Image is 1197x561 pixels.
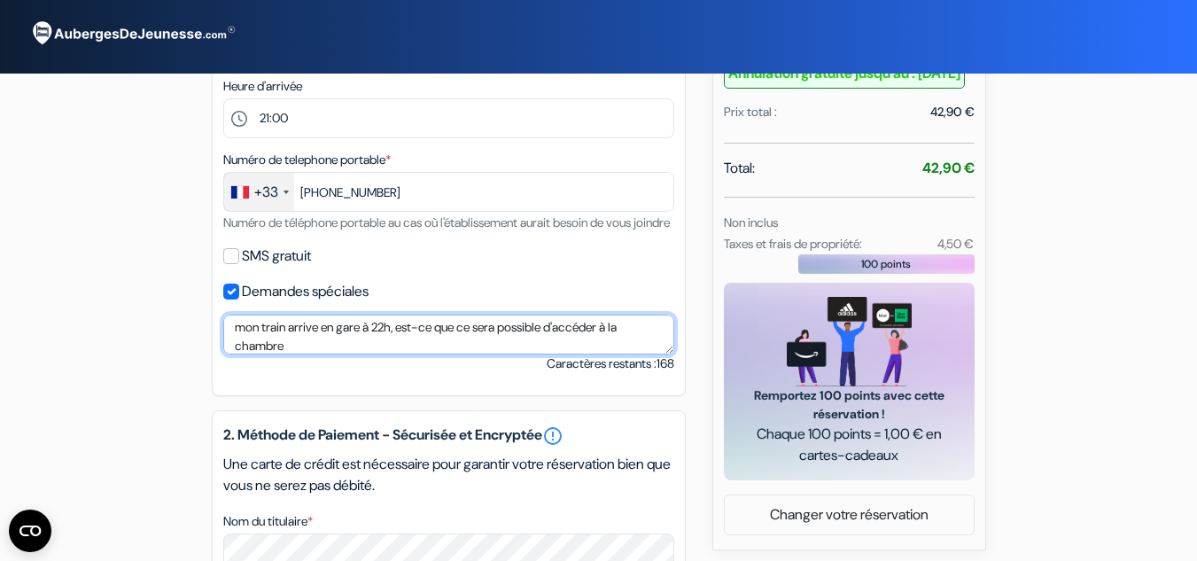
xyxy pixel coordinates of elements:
div: France: +33 [224,173,294,211]
p: Une carte de crédit est nécessaire pour garantir votre réservation bien que vous ne serez pas déb... [223,454,674,496]
small: Caractères restants : [547,355,674,373]
button: CMP-Widget öffnen [9,510,51,552]
small: Numéro de téléphone portable au cas où l'établissement aurait besoin de vous joindre [223,214,670,230]
span: Chaque 100 points = 1,00 € en cartes-cadeaux [745,424,953,466]
div: 42,90 € [930,103,975,121]
input: 6 12 34 56 78 [223,172,674,212]
strong: 42,90 € [922,159,975,177]
label: Nom du titulaire [223,512,313,531]
small: 4,50 € [937,236,974,252]
div: Prix total : [724,103,777,121]
label: Demandes spéciales [242,279,369,304]
a: error_outline [542,425,564,447]
img: gift_card_hero_new.png [787,297,912,386]
small: Non inclus [724,214,778,230]
h5: 2. Méthode de Paiement - Sécurisée et Encryptée [223,425,674,447]
label: Heure d'arrivée [223,77,302,96]
img: AubergesDeJeunesse.com [21,10,243,58]
span: 168 [657,355,674,371]
span: Total: [724,158,755,179]
label: SMS gratuit [242,244,311,269]
div: +33 [254,182,278,203]
label: Numéro de telephone portable [223,151,391,169]
span: 100 points [861,256,911,272]
a: Changer votre réservation [725,498,974,532]
span: Remportez 100 points avec cette réservation ! [745,386,953,424]
small: Taxes et frais de propriété: [724,236,862,252]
